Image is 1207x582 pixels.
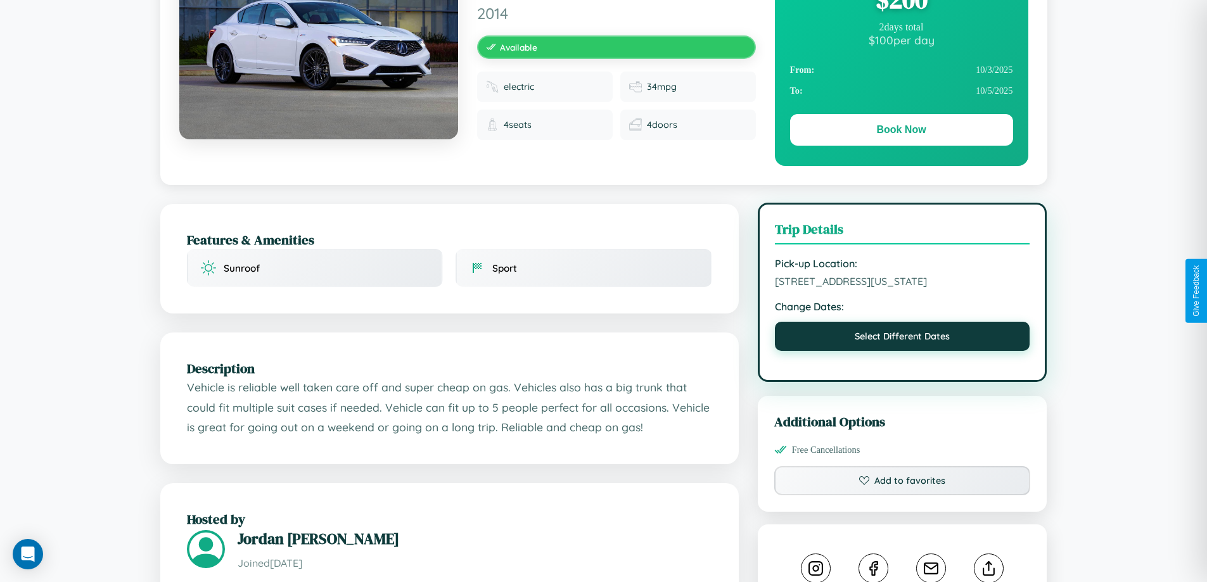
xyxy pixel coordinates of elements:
strong: Pick-up Location: [775,257,1030,270]
h2: Features & Amenities [187,231,712,249]
h2: Hosted by [187,510,712,528]
span: 4 doors [647,119,677,130]
h2: Description [187,359,712,377]
div: $ 100 per day [790,33,1013,47]
div: 2 days total [790,22,1013,33]
strong: Change Dates: [775,300,1030,313]
img: Fuel efficiency [629,80,642,93]
strong: To: [790,85,803,96]
span: 2014 [477,4,756,23]
span: Sunroof [224,262,260,274]
span: 4 seats [504,119,532,130]
h3: Trip Details [775,220,1030,244]
div: Open Intercom Messenger [13,539,43,569]
span: Free Cancellations [792,445,860,455]
h3: Additional Options [774,412,1031,431]
img: Doors [629,118,642,131]
p: Joined [DATE] [238,554,712,573]
span: [STREET_ADDRESS][US_STATE] [775,275,1030,288]
button: Book Now [790,114,1013,146]
div: Give Feedback [1192,265,1201,317]
span: Sport [492,262,517,274]
img: Seats [486,118,499,131]
img: Fuel type [486,80,499,93]
span: 34 mpg [647,81,677,92]
p: Vehicle is reliable well taken care off and super cheap on gas. Vehicles also has a big trunk tha... [187,377,712,438]
span: Available [500,42,537,53]
div: 10 / 3 / 2025 [790,60,1013,80]
button: Select Different Dates [775,322,1030,351]
strong: From: [790,65,815,75]
div: 10 / 5 / 2025 [790,80,1013,101]
button: Add to favorites [774,466,1031,495]
span: electric [504,81,534,92]
h3: Jordan [PERSON_NAME] [238,528,712,549]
